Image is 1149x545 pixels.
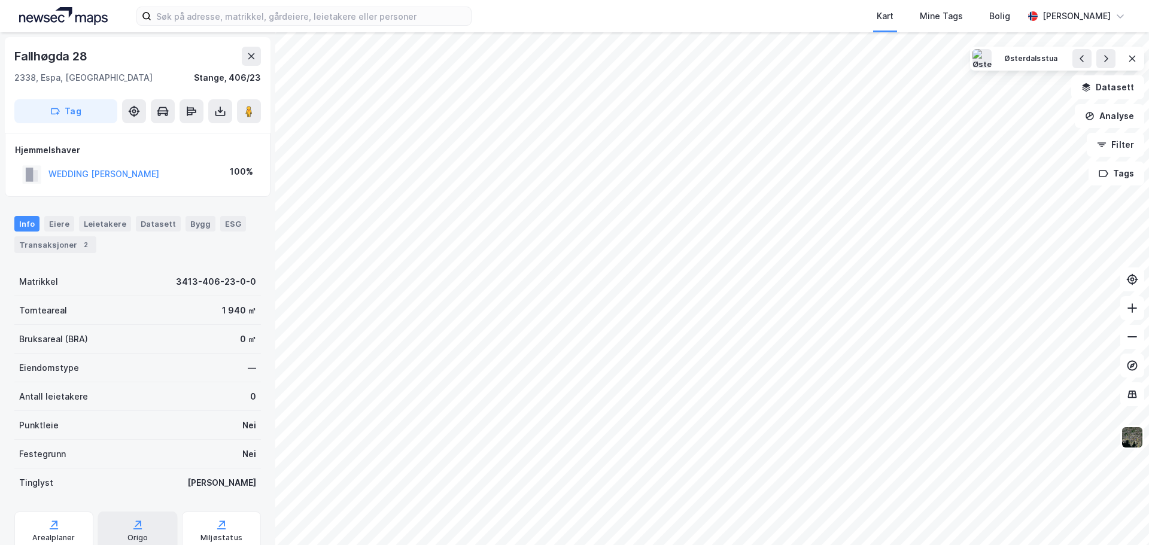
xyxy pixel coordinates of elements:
div: 0 ㎡ [240,332,256,346]
div: 2 [80,239,92,251]
div: Origo [127,533,148,543]
div: [PERSON_NAME] [1042,9,1111,23]
div: Kart [877,9,893,23]
div: Nei [242,447,256,461]
div: Datasett [136,216,181,232]
div: Leietakere [79,216,131,232]
div: 1 940 ㎡ [222,303,256,318]
div: Fallhøgda 28 [14,47,90,66]
img: Østerdalsstua [972,49,992,68]
div: Hjemmelshaver [15,143,260,157]
div: 2338, Espa, [GEOGRAPHIC_DATA] [14,71,153,85]
img: logo.a4113a55bc3d86da70a041830d287a7e.svg [19,7,108,25]
input: Søk på adresse, matrikkel, gårdeiere, leietakere eller personer [151,7,471,25]
div: Bolig [989,9,1010,23]
div: ESG [220,216,246,232]
div: Eiere [44,216,74,232]
button: Østerdalsstua [996,49,1065,68]
div: Bruksareal (BRA) [19,332,88,346]
div: 0 [250,389,256,404]
div: Tinglyst [19,476,53,490]
div: Arealplaner [32,533,75,543]
div: Tomteareal [19,303,67,318]
button: Tags [1089,162,1144,185]
div: 100% [230,165,253,179]
div: [PERSON_NAME] [187,476,256,490]
img: 9k= [1121,426,1144,449]
div: Eiendomstype [19,361,79,375]
div: Kontrollprogram for chat [1089,488,1149,545]
button: Tag [14,99,117,123]
div: Matrikkel [19,275,58,289]
div: Nei [242,418,256,433]
div: Transaksjoner [14,236,96,253]
button: Analyse [1075,104,1144,128]
div: Miljøstatus [200,533,242,543]
div: — [248,361,256,375]
div: Info [14,216,39,232]
div: 3413-406-23-0-0 [176,275,256,289]
button: Datasett [1071,75,1144,99]
iframe: Chat Widget [1089,488,1149,545]
div: Antall leietakere [19,389,88,404]
div: Østerdalsstua [1004,54,1057,64]
div: Stange, 406/23 [194,71,261,85]
div: Mine Tags [920,9,963,23]
button: Filter [1087,133,1144,157]
div: Punktleie [19,418,59,433]
div: Festegrunn [19,447,66,461]
div: Bygg [186,216,215,232]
